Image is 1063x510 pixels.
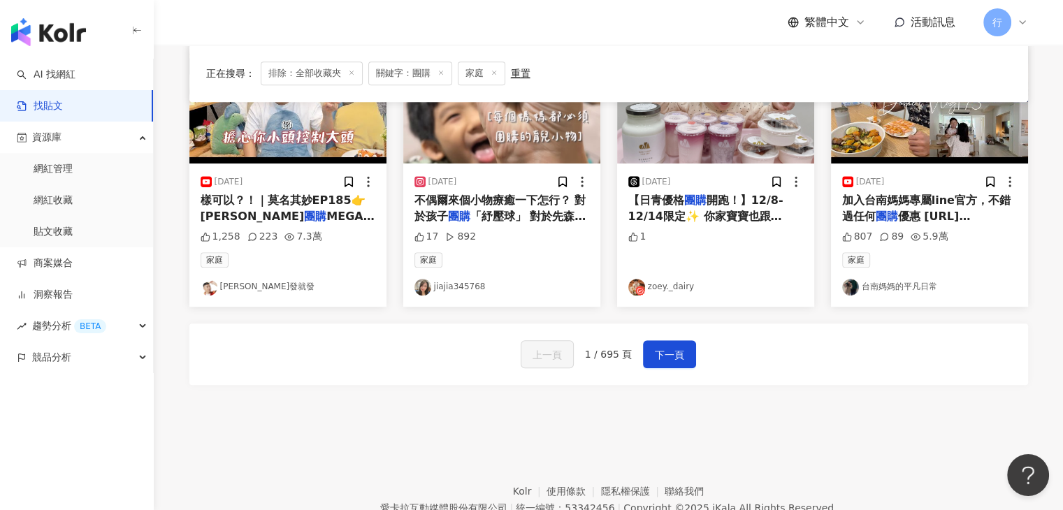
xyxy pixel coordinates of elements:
div: [DATE] [856,176,885,188]
a: KOL Avatarzoey._dairy [628,279,803,296]
mark: 團購 [876,210,898,223]
span: 家庭 [842,252,870,268]
div: 5.9萬 [911,230,948,244]
img: logo [11,18,86,46]
a: 貼文收藏 [34,225,73,239]
span: 下一頁 [655,347,684,363]
div: 892 [445,230,476,244]
div: 1 [628,230,646,244]
span: 家庭 [414,252,442,268]
div: [DATE] [428,176,457,188]
mark: 團購 [684,194,707,207]
div: 807 [842,230,873,244]
div: 17 [414,230,439,244]
div: 223 [247,230,278,244]
span: 繁體中文 [804,15,849,30]
button: 下一頁 [643,340,696,368]
span: 競品分析 [32,342,71,373]
span: 加入台南媽媽專屬line官方，不錯過任何 [842,194,1011,222]
a: 洞察報告 [17,288,73,302]
span: 資源庫 [32,122,62,153]
iframe: Help Scout Beacon - Open [1007,454,1049,496]
div: 7.3萬 [284,230,321,244]
span: 活動訊息 [911,15,955,29]
span: 排除：全部收藏夾 [261,61,363,85]
span: 優惠 [URL][DOMAIN_NAME] [842,210,971,238]
mark: 團購 [448,210,470,223]
a: Kolr [513,486,547,497]
div: 重置 [511,68,530,79]
div: 89 [879,230,904,244]
div: [DATE] [215,176,243,188]
span: 家庭 [201,252,229,268]
span: 趨勢分析 [32,310,106,342]
a: 網紅管理 [34,162,73,176]
a: 商案媒合 [17,256,73,270]
mark: 團購 [304,210,326,223]
a: 使用條款 [547,486,601,497]
img: KOL Avatar [628,279,645,296]
span: 開跑！】12/8-12/14限定✨ 你家寶寶也跟[PERSON_NAME]一樣愛吃優格嗎😍 從森林還是小寶寶開始 我們家就離不開日青優格 可以說是他從小吃到大的愛牌！ 之前做鯛魚燒的時候 也有用... [628,194,800,316]
span: 正在搜尋 ： [206,68,255,79]
a: KOL Avatar[PERSON_NAME]發就發 [201,279,375,296]
img: KOL Avatar [414,279,431,296]
span: rise [17,321,27,331]
span: 不偶爾來個小物療癒一下怎行？ 對於孩子 [414,194,586,222]
span: 關鍵字：團購 [368,61,452,85]
div: 1,258 [201,230,240,244]
span: 樣可以？！｜莫名其妙EP185👉[PERSON_NAME] [201,194,366,222]
div: BETA [74,319,106,333]
img: post-image [189,39,386,163]
img: KOL Avatar [201,279,217,296]
a: searchAI 找網紅 [17,68,75,82]
a: 網紅收藏 [34,194,73,207]
span: 家庭 [458,61,505,85]
span: 【日青優格 [628,194,684,207]
img: KOL Avatar [842,279,859,296]
a: 聯絡我們 [665,486,704,497]
a: 找貼文 [17,99,63,113]
span: 1 / 695 頁 [585,349,632,360]
button: 上一頁 [521,340,574,368]
span: 行 [992,15,1002,30]
a: KOL Avatar台南媽媽的平凡日常 [842,279,1017,296]
span: 「紓壓球」 對於先森 [470,210,586,223]
a: KOL Avatarjiajia345768 [414,279,589,296]
div: [DATE] [642,176,671,188]
a: 隱私權保護 [601,486,665,497]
